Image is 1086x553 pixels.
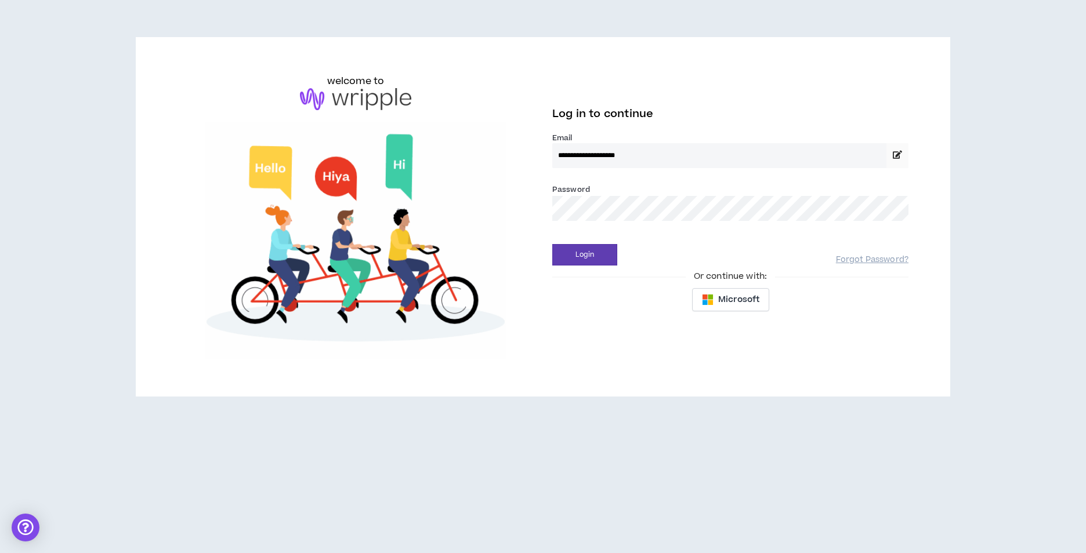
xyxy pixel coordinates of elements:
span: Log in to continue [552,107,653,121]
label: Password [552,184,590,195]
img: Welcome to Wripple [178,122,534,359]
button: Login [552,244,617,265]
h6: welcome to [327,74,385,88]
span: Microsoft [718,293,759,306]
button: Microsoft [692,288,769,311]
div: Open Intercom Messenger [12,514,39,541]
span: Or continue with: [686,270,775,283]
label: Email [552,133,908,143]
img: logo-brand.png [300,88,411,110]
a: Forgot Password? [836,254,908,265]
